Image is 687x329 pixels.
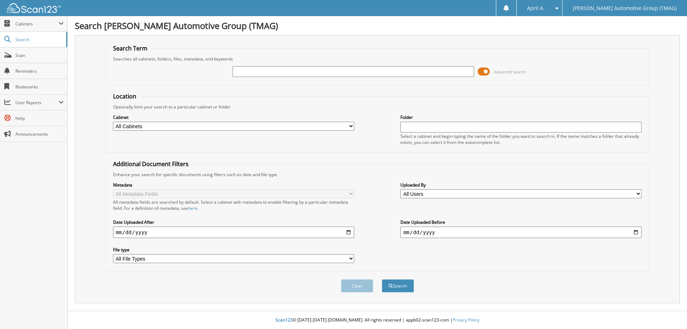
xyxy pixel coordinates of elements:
span: Cabinets [15,21,59,27]
span: Help [15,115,64,121]
a: here [188,205,198,211]
input: end [400,227,642,238]
label: Uploaded By [400,182,642,188]
legend: Search Term [109,44,151,52]
span: Scan123 [276,317,293,323]
div: Searches all cabinets, folders, files, metadata, and keywords [109,56,645,62]
input: start [113,227,354,238]
legend: Additional Document Filters [109,160,192,168]
span: Search [15,37,63,43]
div: Enhance your search for specific documents using filters such as date and file type. [109,171,645,178]
span: Bookmarks [15,84,64,90]
div: All metadata fields are searched by default. Select a cabinet with metadata to enable filtering b... [113,199,354,211]
button: Search [382,279,414,292]
span: Scan [15,52,64,58]
span: Announcements [15,131,64,137]
h1: Search [PERSON_NAME] Automotive Group (TMAG) [75,20,680,32]
span: [PERSON_NAME] Automotive Group (TMAG) [573,6,677,10]
button: Clear [341,279,373,292]
label: Metadata [113,182,354,188]
div: © [DATE]-[DATE] [DOMAIN_NAME]. All rights reserved | appb02-scan123-com | [68,311,687,329]
legend: Location [109,92,140,100]
div: Select a cabinet and begin typing the name of the folder you want to search in. If the name match... [400,133,642,145]
label: Date Uploaded Before [400,219,642,225]
label: Date Uploaded After [113,219,354,225]
label: File type [113,247,354,253]
label: Folder [400,114,642,120]
a: Privacy Policy [453,317,479,323]
img: scan123-logo-white.svg [7,3,61,13]
span: User Reports [15,100,59,106]
span: Reminders [15,68,64,74]
span: April A. [527,6,545,10]
div: Optionally limit your search to a particular cabinet or folder [109,104,645,110]
span: Advanced Search [494,69,526,74]
label: Cabinet [113,114,354,120]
